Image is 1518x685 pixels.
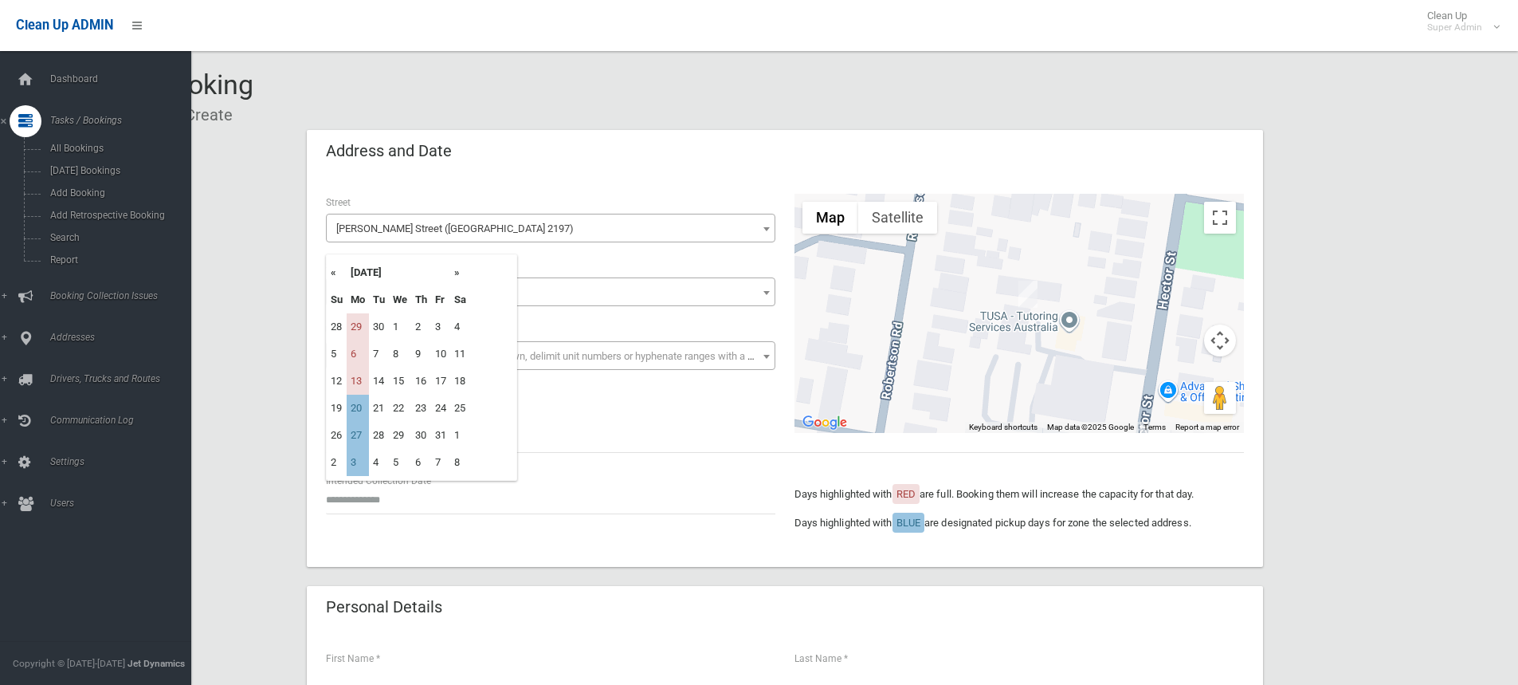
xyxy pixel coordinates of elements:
[1204,325,1236,356] button: Map camera controls
[794,485,1244,504] p: Days highlighted with are full. Booking them will increase the capacity for that day.
[13,658,125,669] span: Copyright © [DATE]-[DATE]
[330,218,771,240] span: Hector Street (BASS HILL 2197)
[45,187,190,199] span: Add Booking
[450,368,470,395] td: 18
[327,313,347,341] td: 28
[45,456,203,467] span: Settings
[1018,281,1037,308] div: 324 Hector Street, BASS HILL NSW 2197
[798,412,851,433] img: Google
[1419,10,1498,33] span: Clean Up
[369,286,389,313] th: Tu
[330,281,771,304] span: 324
[347,368,369,395] td: 13
[45,143,190,154] span: All Bookings
[45,232,190,243] span: Search
[327,368,347,395] td: 12
[450,259,470,286] th: »
[347,449,369,476] td: 3
[431,368,450,395] td: 17
[347,259,450,286] th: [DATE]
[389,286,411,313] th: We
[389,422,411,449] td: 29
[1143,423,1166,431] a: Terms (opens in new tab)
[802,202,858,234] button: Show street map
[431,395,450,422] td: 24
[431,422,450,449] td: 31
[411,368,431,395] td: 16
[431,286,450,313] th: Fr
[326,214,775,242] span: Hector Street (BASS HILL 2197)
[369,313,389,341] td: 30
[858,202,937,234] button: Show satellite imagery
[369,395,389,422] td: 21
[369,368,389,395] td: 14
[411,286,431,313] th: Th
[431,341,450,368] td: 10
[431,313,450,341] td: 3
[450,449,470,476] td: 8
[1175,423,1239,431] a: Report a map error
[369,422,389,449] td: 28
[389,449,411,476] td: 5
[411,313,431,341] td: 2
[450,422,470,449] td: 1
[326,278,775,306] span: 324
[347,341,369,368] td: 6
[1047,423,1134,431] span: Map data ©2025 Google
[307,592,461,623] header: Personal Details
[327,341,347,368] td: 5
[369,449,389,476] td: 4
[969,422,1037,433] button: Keyboard shortcuts
[45,165,190,176] span: [DATE] Bookings
[174,100,233,130] li: Create
[327,422,347,449] td: 26
[336,350,782,362] span: Select the unit number from the dropdown, delimit unit numbers or hyphenate ranges with a comma
[327,286,347,313] th: Su
[411,395,431,422] td: 23
[411,422,431,449] td: 30
[45,73,203,85] span: Dashboard
[411,449,431,476] td: 6
[1427,22,1482,33] small: Super Admin
[450,313,470,341] td: 4
[450,286,470,313] th: Sa
[369,341,389,368] td: 7
[45,290,203,301] span: Booking Collection Issues
[389,341,411,368] td: 8
[45,415,203,426] span: Communication Log
[389,313,411,341] td: 1
[307,136,471,167] header: Address and Date
[45,254,190,266] span: Report
[389,395,411,422] td: 22
[327,395,347,422] td: 19
[347,313,369,341] td: 29
[347,286,369,313] th: Mo
[16,18,113,33] span: Clean Up ADMIN
[347,395,369,422] td: 20
[347,422,369,449] td: 27
[896,488,916,500] span: RED
[450,395,470,422] td: 25
[45,332,203,343] span: Addresses
[45,115,203,126] span: Tasks / Bookings
[411,341,431,368] td: 9
[389,368,411,395] td: 15
[896,517,920,529] span: BLUE
[798,412,851,433] a: Open this area in Google Maps (opens a new window)
[45,373,203,384] span: Drivers, Trucks and Routes
[450,341,470,368] td: 11
[327,259,347,286] th: «
[327,449,347,476] td: 2
[1204,202,1236,234] button: Toggle fullscreen view
[794,514,1244,533] p: Days highlighted with are designated pickup days for zone the selected address.
[1204,382,1236,414] button: Drag Pegman onto the map to open Street View
[431,449,450,476] td: 7
[127,658,185,669] strong: Jet Dynamics
[45,498,203,509] span: Users
[45,210,190,221] span: Add Retrospective Booking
